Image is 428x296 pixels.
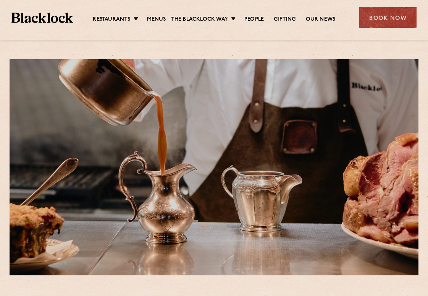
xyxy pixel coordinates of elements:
[359,7,417,28] div: Book Now
[11,13,73,23] img: BL_Textured_Logo-footer-cropped.svg
[93,16,130,24] a: Restaurants
[244,16,264,24] a: People
[274,16,296,24] a: Gifting
[306,16,336,24] a: Our News
[171,16,228,24] a: The Blacklock Way
[147,16,166,24] a: Menus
